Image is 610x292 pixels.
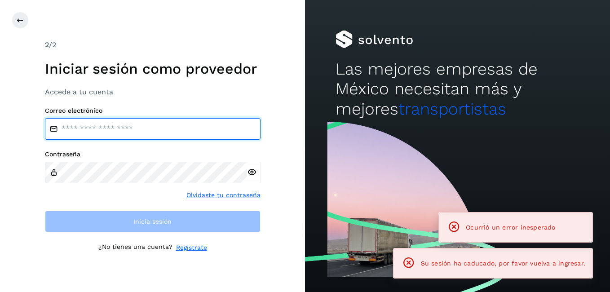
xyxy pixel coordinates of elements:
h2: Las mejores empresas de México necesitan más y mejores [336,59,579,119]
label: Correo electrónico [45,107,261,115]
a: Olvidaste tu contraseña [186,190,261,200]
label: Contraseña [45,150,261,158]
span: 2 [45,40,49,49]
button: Inicia sesión [45,211,261,232]
a: Regístrate [176,243,207,252]
h3: Accede a tu cuenta [45,88,261,96]
p: ¿No tienes una cuenta? [98,243,172,252]
div: /2 [45,40,261,50]
span: Inicia sesión [133,218,172,225]
span: transportistas [398,99,506,119]
span: Su sesión ha caducado, por favor vuelva a ingresar. [421,260,585,267]
span: Ocurrió un error inesperado [466,224,555,231]
h1: Iniciar sesión como proveedor [45,60,261,77]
